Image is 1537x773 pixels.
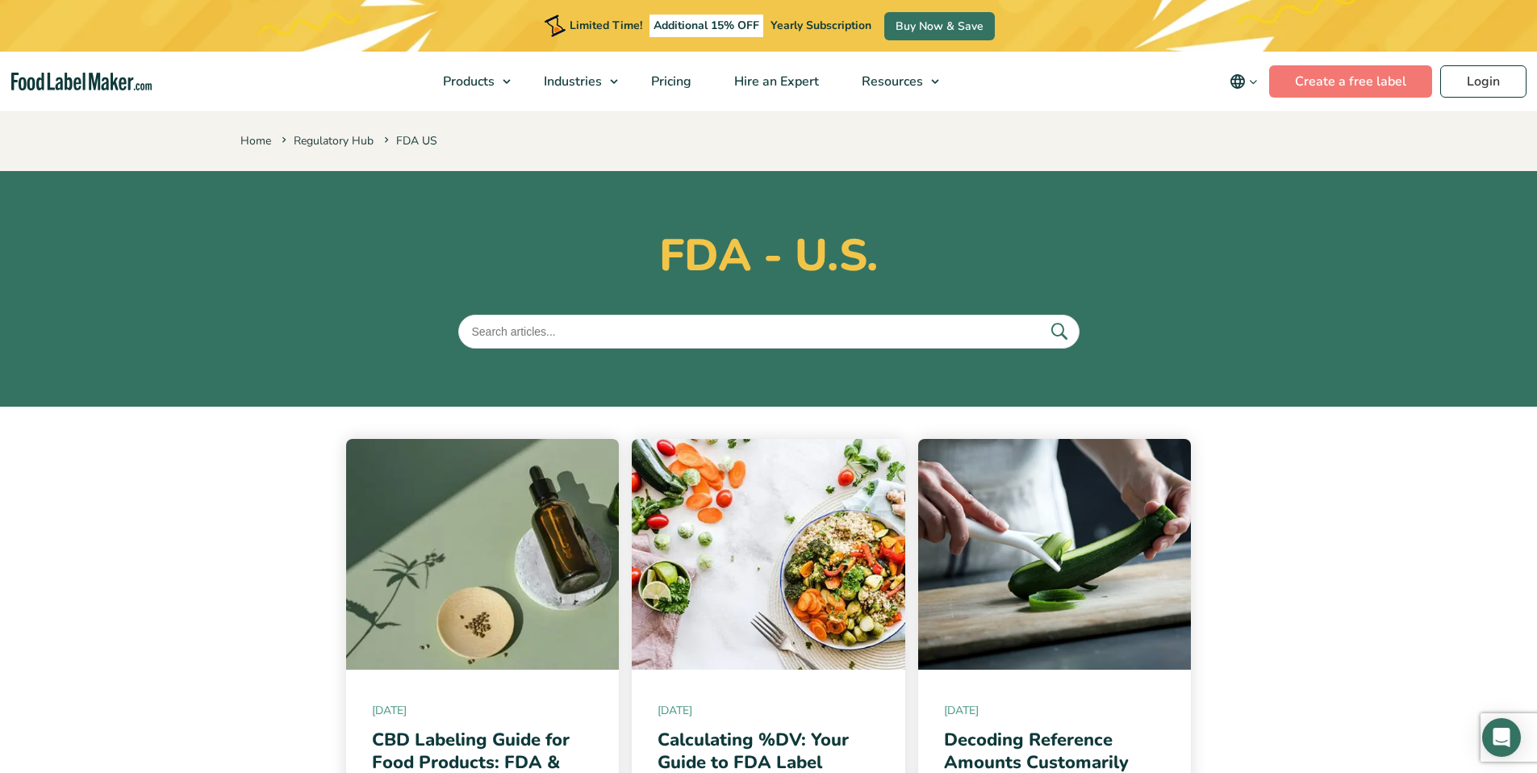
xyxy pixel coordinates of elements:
a: Login [1440,65,1527,98]
span: Pricing [646,73,693,90]
span: Yearly Subscription [771,18,871,33]
span: FDA US [381,133,437,148]
span: [DATE] [944,702,1166,719]
span: Resources [857,73,925,90]
a: Buy Now & Save [884,12,995,40]
a: Products [422,52,519,111]
span: Limited Time! [570,18,642,33]
a: Resources [841,52,947,111]
span: [DATE] [372,702,594,719]
div: Open Intercom Messenger [1482,718,1521,757]
a: Home [240,133,271,148]
a: Hire an Expert [713,52,837,111]
h1: FDA - U.S. [240,229,1297,282]
input: Search articles... [458,315,1080,349]
span: Additional 15% OFF [649,15,763,37]
a: Create a free label [1269,65,1432,98]
span: Hire an Expert [729,73,821,90]
span: Products [438,73,496,90]
a: Industries [523,52,626,111]
span: [DATE] [658,702,879,719]
span: Industries [539,73,604,90]
a: Pricing [630,52,709,111]
a: Regulatory Hub [294,133,374,148]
